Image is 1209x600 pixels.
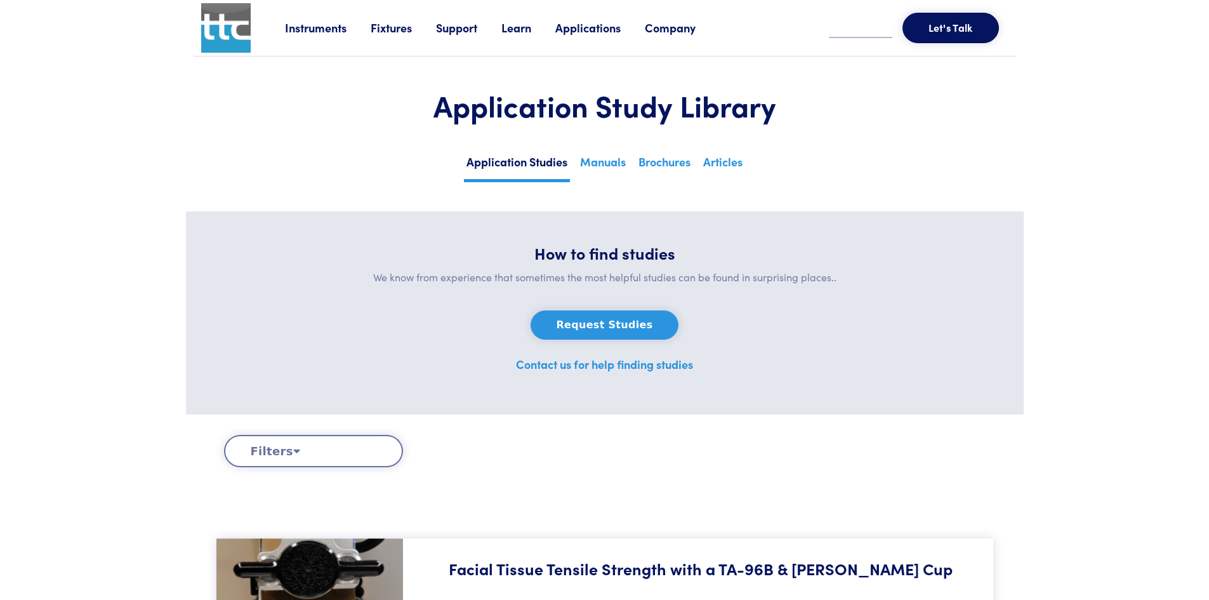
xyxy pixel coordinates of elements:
a: Contact us for help finding studies [516,356,693,372]
h5: Facial Tissue Tensile Strength with a TA-96B & [PERSON_NAME] Cup [449,557,953,580]
a: Manuals [578,151,628,179]
img: ttc_logo_1x1_v1.0.png [201,3,251,53]
button: Let's Talk [902,13,999,43]
a: Application Studies [464,151,570,182]
h5: How to find studies [216,242,993,264]
a: Articles [701,151,745,179]
a: Support [436,20,501,36]
a: Fixtures [371,20,436,36]
button: Request Studies [531,310,679,340]
a: Instruments [285,20,371,36]
button: Filters [224,435,403,467]
p: We know from experience that sometimes the most helpful studies can be found in surprising places.. [216,269,993,286]
a: Applications [555,20,645,36]
h1: Application Study Library [224,87,986,124]
a: Company [645,20,720,36]
a: Learn [501,20,555,36]
a: Brochures [636,151,693,179]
